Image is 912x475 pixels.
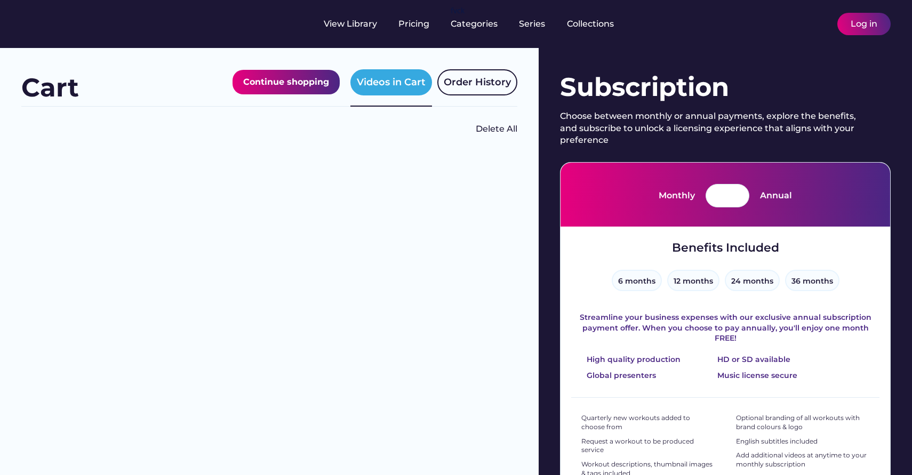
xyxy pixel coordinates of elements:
[451,18,498,30] div: Categories
[612,270,662,291] button: 6 months
[243,75,329,89] div: Continue shopping
[659,190,695,202] div: Monthly
[454,118,476,140] img: yH5BAEAAAAALAAAAAABAAEAAAIBRAA7
[571,312,879,344] div: Streamline your business expenses with our exclusive annual subscription payment offer. When you ...
[571,373,579,378] img: yH5BAEAAAAALAAAAAABAAEAAAIBRAA7
[560,110,864,146] div: Choose between monthly or annual payments, explore the benefits, and subscribe to unlock a licens...
[571,357,579,362] img: yH5BAEAAAAALAAAAAABAAEAAAIBRAA7
[587,355,681,365] div: High quality production
[519,18,546,30] div: Series
[476,123,517,135] div: Delete All
[785,270,839,291] button: 36 months
[702,357,709,362] img: yH5BAEAAAAALAAAAAABAAEAAAIBRAA7
[398,18,429,30] div: Pricing
[725,270,780,291] button: 24 months
[814,18,827,30] img: yH5BAEAAAAALAAAAAABAAEAAAIBRAA7
[587,371,656,381] div: Global presenters
[451,5,465,16] div: fvck
[717,371,797,381] div: Music license secure
[702,373,709,378] img: yH5BAEAAAAALAAAAAABAAEAAAIBRAA7
[796,18,809,30] img: yH5BAEAAAAALAAAAAABAAEAAAIBRAA7
[444,76,511,89] div: Order History
[21,70,79,106] div: Cart
[567,18,614,30] div: Collections
[123,18,135,30] img: yH5BAEAAAAALAAAAAABAAEAAAIBRAA7
[672,240,779,256] div: Benefits Included
[667,270,719,291] button: 12 months
[324,18,377,30] div: View Library
[851,18,877,30] div: Log in
[581,437,715,455] div: Request a workout to be produced service
[736,437,818,446] div: English subtitles included
[581,414,715,432] div: Quarterly new workouts added to choose from
[357,76,426,89] div: Videos in Cart
[736,414,869,432] div: Optional branding of all workouts with brand colours & logo
[21,12,106,34] img: yH5BAEAAAAALAAAAAABAAEAAAIBRAA7
[736,451,869,469] div: Add additional videos at anytime to your monthly subscription
[560,69,891,105] div: Subscription
[760,190,792,202] div: Annual
[717,355,790,365] div: HD or SD available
